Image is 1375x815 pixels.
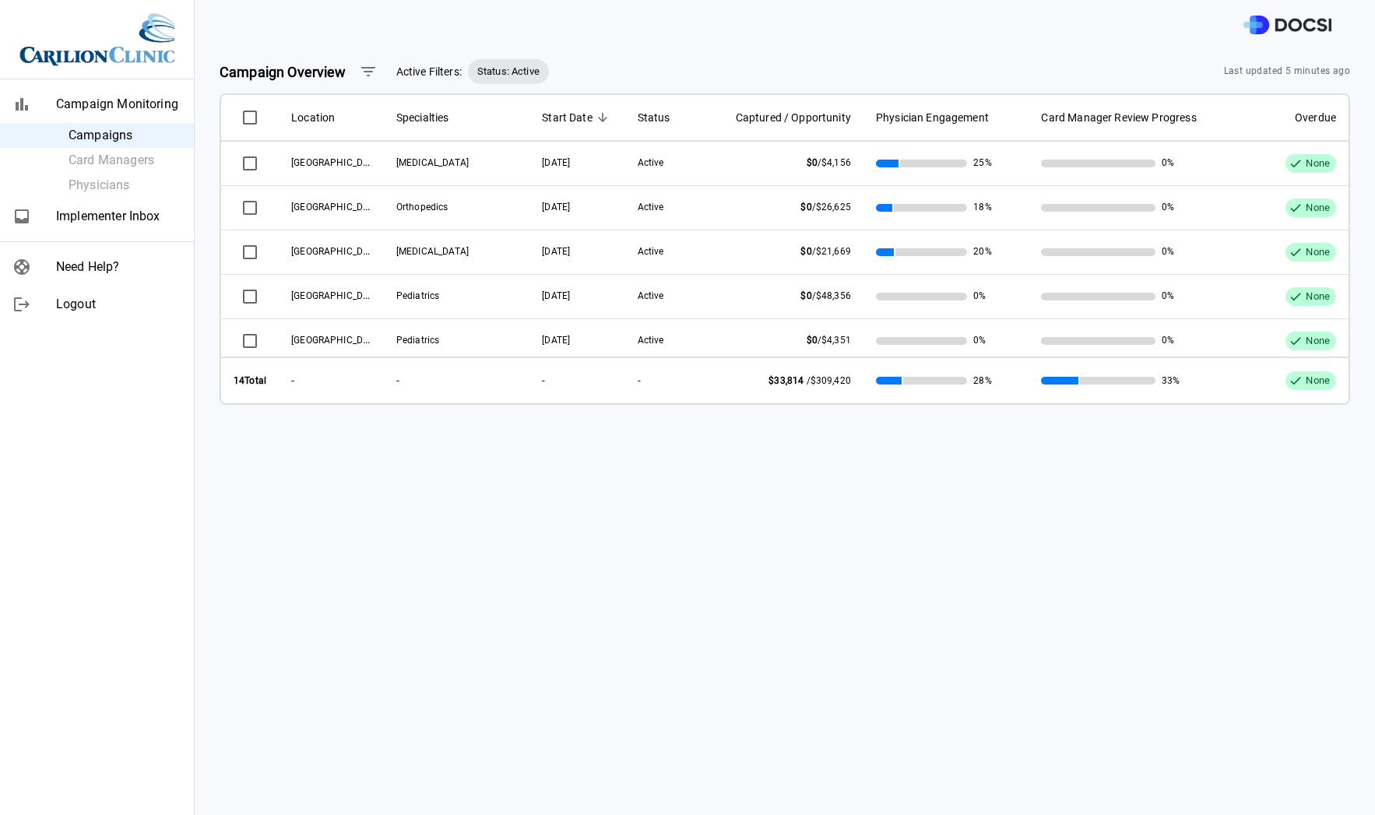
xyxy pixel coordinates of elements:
[800,290,811,301] span: $0
[1299,334,1336,349] span: None
[542,246,570,257] span: 09/26/2025
[816,202,851,213] span: $26,625
[279,357,384,403] th: -
[1162,334,1174,347] span: 0%
[1162,290,1174,303] span: 0%
[56,295,181,314] span: Logout
[973,290,986,303] span: 0%
[638,108,691,127] span: Status
[1299,371,1336,390] span: None
[220,64,346,80] strong: Campaign Overview
[800,202,811,213] span: $0
[638,202,664,213] span: Active
[69,126,181,145] span: Campaigns
[638,335,664,346] span: Active
[396,290,440,301] span: Pediatrics
[1299,201,1336,216] span: None
[542,108,593,127] span: Start Date
[542,108,613,127] span: Start Date
[638,157,664,168] span: Active
[816,290,851,301] span: $48,356
[821,157,851,168] span: $4,156
[973,334,986,347] span: 0%
[638,246,664,257] span: Active
[56,258,181,276] span: Need Help?
[542,290,570,301] span: 09/26/2025
[821,335,851,346] span: $4,351
[1162,371,1180,390] span: 33%
[768,375,851,386] span: /
[638,290,664,301] span: Active
[800,246,851,257] span: /
[529,357,625,403] th: -
[807,157,851,168] span: /
[973,201,991,214] span: 18%
[396,64,462,80] span: Active Filters:
[800,290,851,301] span: /
[396,108,517,127] span: Specialties
[1162,201,1174,214] span: 0%
[736,108,851,127] span: Captured / Opportunity
[811,375,851,386] span: $309,420
[542,202,570,213] span: 09/26/2025
[291,244,383,257] span: Roanoke Memorial Hospital
[1224,64,1350,79] span: Last updated 5 minutes ago
[876,108,1017,127] span: Physician Engagement
[291,156,383,168] span: Roanoke Community Hospital
[625,357,703,403] th: -
[1162,245,1174,258] span: 0%
[291,289,383,301] span: Roanoke Memorial Hospital
[56,95,181,114] span: Campaign Monitoring
[291,108,371,127] span: Location
[638,108,670,127] span: Status
[468,64,549,79] span: Status: Active
[56,207,181,226] span: Implementer Inbox
[716,108,851,127] span: Captured / Opportunity
[1295,108,1336,127] span: Overdue
[807,157,818,168] span: $0
[396,246,469,257] span: Podiatry
[542,335,570,346] span: 09/26/2025
[800,202,851,213] span: /
[396,157,469,168] span: Podiatry
[291,333,383,346] span: Roanoke Community Hospital
[19,12,175,66] img: Site Logo
[876,108,989,127] span: Physician Engagement
[800,246,811,257] span: $0
[973,156,991,170] span: 25%
[234,375,266,386] strong: 14 Total
[1243,16,1331,35] img: DOCSI Logo
[973,245,991,258] span: 20%
[768,375,804,386] span: $33,814
[1299,290,1336,304] span: None
[973,371,991,390] span: 28%
[396,108,449,127] span: Specialties
[807,335,851,346] span: /
[291,200,383,213] span: Roanoke Community Hospital
[1162,156,1174,170] span: 0%
[1242,108,1336,127] span: Overdue
[816,246,851,257] span: $21,669
[542,157,570,168] span: 09/26/2025
[807,335,818,346] span: $0
[1299,245,1336,260] span: None
[1041,108,1196,127] span: Card Manager Review Progress
[396,335,440,346] span: Pediatrics
[1299,156,1336,171] span: None
[384,357,529,403] th: -
[291,108,335,127] span: Location
[1041,108,1216,127] span: Card Manager Review Progress
[396,202,448,213] span: Orthopedics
